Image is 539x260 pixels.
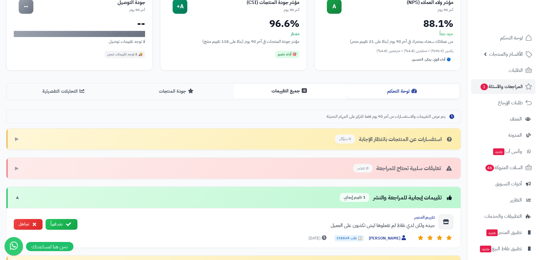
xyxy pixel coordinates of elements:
button: جميع التقييمات [234,84,346,98]
div: 96.6% [168,19,299,28]
div: آخر 90 يوم [187,7,299,13]
button: التحليلات التفصيلية [8,84,121,98]
span: السلات المتروكة [485,163,523,172]
span: أدوات التسويق [495,180,522,188]
span: تطبيق المتجر [486,228,522,237]
div: تعليقات سلبية تحتاج للمراجعة [353,164,453,173]
a: التطبيقات والخدمات [471,209,535,224]
a: المراجعات والأسئلة1 [471,79,535,94]
span: [DATE] [309,235,328,241]
button: تجاهل [14,219,43,230]
a: وآتس آبجديد [471,144,535,159]
button: لوحة التحكم [346,84,459,98]
span: لوحة التحكم [500,34,523,42]
button: نشر فوراً [46,219,77,230]
div: من عملائك سعداء بمتجرك في آخر 90 يوم (بناءً على 21 تقييم متجر) [322,38,453,45]
span: 1 [481,84,488,90]
div: آخر 90 يوم [342,7,453,13]
img: logo-2.png [497,17,533,30]
a: العملاء [471,112,535,126]
div: 🎯 أداء متميز [275,51,299,58]
span: ▶ [15,136,19,143]
span: طلبات الإرجاع [498,98,523,107]
div: لا توجد بيانات كافية [14,31,145,37]
span: [PERSON_NAME] [369,235,407,242]
span: المدونة [508,131,522,139]
div: 🚚 لا توجد تقييمات شحن [105,51,145,58]
div: -- [14,19,145,28]
a: الطلبات [471,63,535,78]
a: المدونة [471,128,535,143]
span: 0 سؤال [335,135,355,143]
a: التقارير [471,193,535,207]
div: تقييم المتجر [82,214,435,221]
span: 0 عنصر [353,164,372,173]
a: تطبيق نقاط البيعجديد [471,241,535,256]
span: التطبيقات والخدمات [485,212,522,221]
div: تقييمات إيجابية للمراجعة والنشر [340,193,453,202]
span: 1 تقييم إيجابي [340,193,369,202]
span: ▼ [15,194,20,201]
div: راضين (90.5%) • محايدين (4.8%) • منزعجين (4.8%) [322,48,453,54]
div: ممتاز [168,31,299,37]
a: السلات المتروكة46 [471,160,535,175]
div: 🔵 أداء قوي، يمكن التحسين [409,56,453,63]
span: 46 [485,165,494,171]
span: الطلبات [509,66,523,75]
span: التقارير [510,196,522,204]
div: 88.1% [322,19,453,28]
div: استفسارات عن المنتجات بانتظار الإجابة [335,135,453,143]
div: آخر 90 يوم [33,7,145,13]
span: جديد [493,148,504,155]
span: 📋 طلب #35884 [335,235,364,241]
div: جيده ولكن لدي نقاط لم تفعلوها ليش تكذبون على العميل [82,222,435,229]
span: وآتس آب [492,147,522,156]
a: لوحة التحكم [471,31,535,45]
a: تطبيق المتجرجديد [471,225,535,240]
a: طلبات الإرجاع [471,95,535,110]
div: لا توجد تقييمات توصيل [14,38,145,45]
span: جديد [480,246,491,252]
span: المراجعات والأسئلة [480,82,523,91]
span: تطبيق نقاط البيع [479,244,522,253]
div: جيد جداً [322,31,453,37]
span: يتم عرض التقييمات والاستفسارات من آخر 90 يوم فقط للتركيز على المهام الحديثة [327,114,445,120]
span: ▶ [15,165,19,172]
span: الأقسام والمنتجات [489,50,523,58]
span: جديد [486,229,498,236]
span: العملاء [510,115,522,123]
a: أدوات التسويق [471,176,535,191]
div: مؤشر جودة المنتجات في آخر 90 يوم (بناءً على 118 تقييم منتج) [168,38,299,45]
button: جودة المنتجات [121,84,234,98]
